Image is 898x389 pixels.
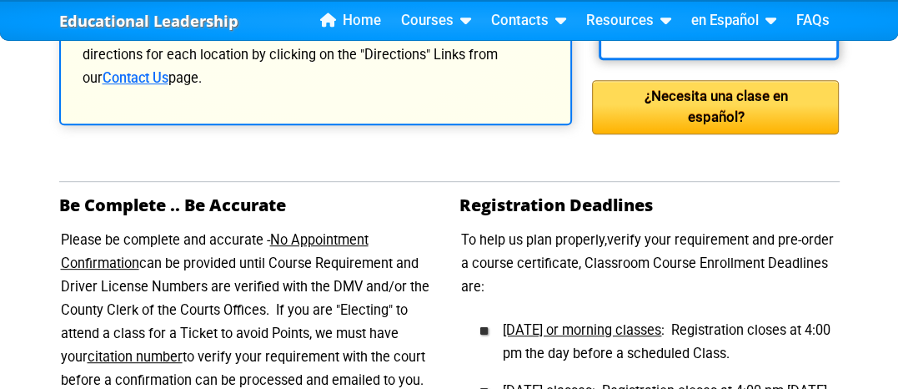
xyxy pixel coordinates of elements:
p: To help us plan properly,verify your requirement and pre-order a course certificate, Classroom Co... [459,229,840,299]
a: en Español [685,8,783,33]
li: : Registration closes at 4:00 pm the day before a scheduled Class. [486,312,840,367]
a: Home [314,8,388,33]
a: Contact Us [103,70,168,86]
u: citation number [88,349,183,365]
a: ¿Necesita una clase en español? [592,99,839,114]
a: Resources [579,8,678,33]
p: See more about our locations, detailed contact information, and obtain driving directions for eac... [81,20,551,90]
u: No Appointment Confirmation [61,232,369,271]
h2: Registration Deadlines [459,195,840,215]
a: FAQs [790,8,836,33]
u: [DATE] or morning classes [503,322,661,338]
a: Educational Leadership [59,8,238,35]
h2: Be Complete .. Be Accurate [59,195,439,215]
a: Courses [394,8,478,33]
div: ¿Necesita una clase en español? [592,80,839,135]
a: Contacts [484,8,573,33]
